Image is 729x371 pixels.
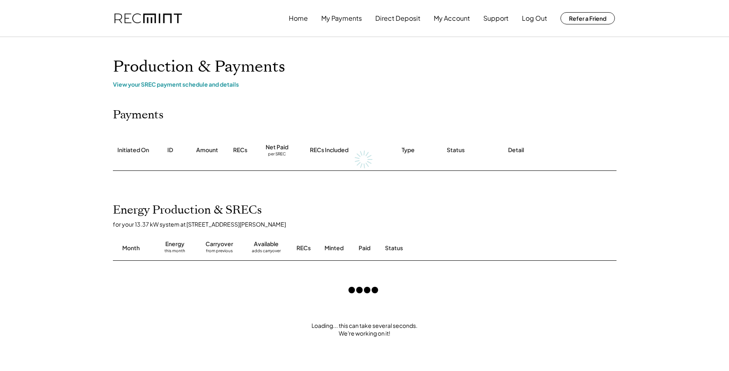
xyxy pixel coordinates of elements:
[434,10,470,26] button: My Account
[560,12,615,24] button: Refer a Friend
[375,10,420,26] button: Direct Deposit
[402,146,415,154] div: Type
[206,248,233,256] div: from previous
[117,146,149,154] div: Initiated On
[254,240,279,248] div: Available
[289,10,308,26] button: Home
[113,57,617,76] h1: Production & Payments
[268,151,286,157] div: per SREC
[196,146,218,154] div: Amount
[113,108,164,122] h2: Payments
[385,244,523,252] div: Status
[252,248,281,256] div: adds carryover
[115,13,182,24] img: recmint-logotype%403x.png
[105,322,625,338] div: Loading... this can take several seconds. We're working on it!
[164,248,185,256] div: this month
[165,240,184,248] div: Energy
[483,10,508,26] button: Support
[324,244,344,252] div: Minted
[359,244,370,252] div: Paid
[113,203,262,217] h2: Energy Production & SRECs
[296,244,311,252] div: RECs
[522,10,547,26] button: Log Out
[113,81,617,88] div: View your SREC payment schedule and details
[447,146,465,154] div: Status
[122,244,140,252] div: Month
[321,10,362,26] button: My Payments
[233,146,247,154] div: RECs
[508,146,524,154] div: Detail
[167,146,173,154] div: ID
[310,146,348,154] div: RECs Included
[113,220,625,228] div: for your 13.37 kW system at [STREET_ADDRESS][PERSON_NAME]
[206,240,233,248] div: Carryover
[266,143,288,151] div: Net Paid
